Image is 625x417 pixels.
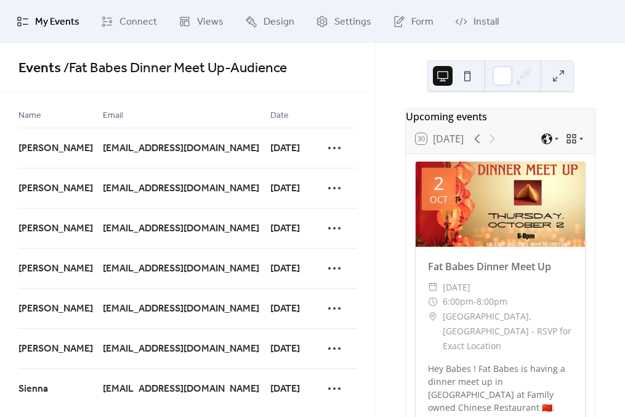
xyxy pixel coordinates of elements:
span: [PERSON_NAME] [18,302,93,316]
span: [EMAIL_ADDRESS][DOMAIN_NAME] [103,382,259,397]
a: Connect [92,5,166,38]
span: [EMAIL_ADDRESS][DOMAIN_NAME] [103,342,259,357]
span: Design [264,15,294,30]
span: Views [197,15,224,30]
span: Form [411,15,433,30]
a: Form [384,5,443,38]
a: My Events [7,5,89,38]
span: 6:00pm [443,294,474,309]
span: [GEOGRAPHIC_DATA], [GEOGRAPHIC_DATA] - RSVP for Exact Location [443,309,573,353]
span: [EMAIL_ADDRESS][DOMAIN_NAME] [103,181,259,196]
span: Install [474,15,499,30]
span: [DATE] [270,342,300,357]
span: [PERSON_NAME] [18,342,93,357]
span: Date [270,109,289,123]
span: [DATE] [270,382,300,397]
div: 2 [433,174,444,192]
span: 8:00pm [477,294,507,309]
span: [DATE] [270,221,300,236]
a: Settings [307,5,381,38]
span: Connect [119,15,157,30]
span: [DATE] [443,280,470,295]
div: ​ [428,309,438,324]
span: Settings [334,15,371,30]
div: Oct [430,195,448,204]
a: Events [18,55,61,82]
span: [PERSON_NAME] [18,181,93,196]
span: [DATE] [270,302,300,316]
span: [DATE] [270,262,300,276]
span: [EMAIL_ADDRESS][DOMAIN_NAME] [103,262,259,276]
span: Email [103,109,123,123]
span: Sienna [18,382,48,397]
span: [DATE] [270,141,300,156]
div: ​ [428,280,438,295]
span: [DATE] [270,181,300,196]
span: [PERSON_NAME] [18,141,93,156]
span: [EMAIL_ADDRESS][DOMAIN_NAME] [103,302,259,316]
a: Views [169,5,233,38]
span: [EMAIL_ADDRESS][DOMAIN_NAME] [103,221,259,236]
div: Fat Babes Dinner Meet Up [416,259,585,274]
span: / Fat Babes Dinner Meet Up - Audience [61,55,287,82]
span: [PERSON_NAME] [18,262,93,276]
span: Name [18,109,41,123]
div: Upcoming events [406,109,595,124]
span: - [474,294,477,309]
span: [EMAIL_ADDRESS][DOMAIN_NAME] [103,141,259,156]
a: Design [236,5,304,38]
span: My Events [35,15,79,30]
div: ​ [428,294,438,309]
span: [PERSON_NAME] [18,221,93,236]
a: Install [446,5,508,38]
